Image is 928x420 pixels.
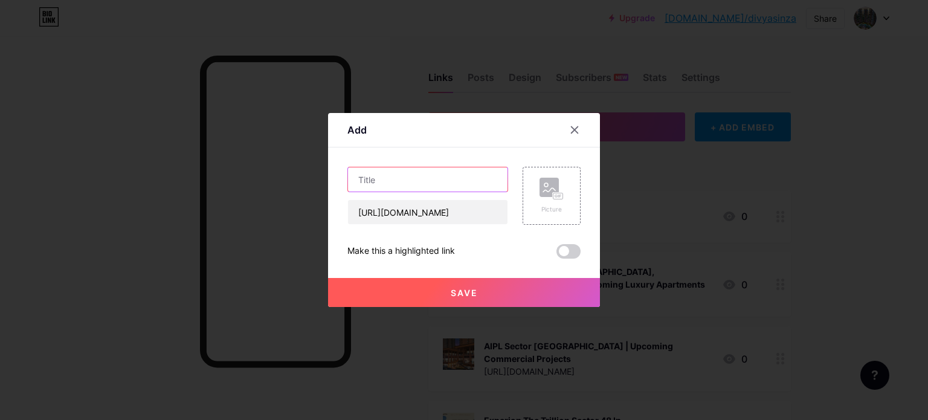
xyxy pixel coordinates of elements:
div: Picture [540,205,564,214]
span: Save [451,288,478,298]
input: URL [348,200,507,224]
div: Add [347,123,367,137]
div: Make this a highlighted link [347,244,455,259]
input: Title [348,167,507,192]
button: Save [328,278,600,307]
